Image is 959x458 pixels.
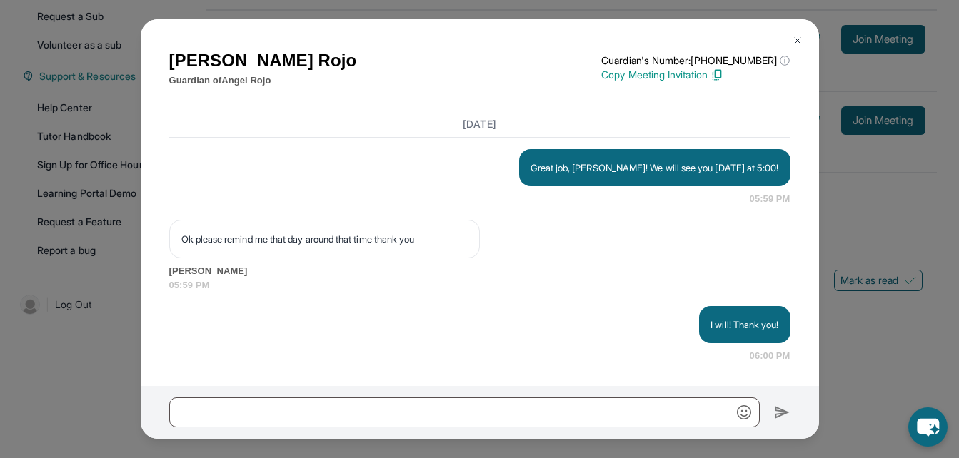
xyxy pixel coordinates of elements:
span: 06:00 PM [750,349,790,363]
h3: [DATE] [169,117,790,131]
span: 05:59 PM [169,278,790,292]
p: Ok please remind me that day around that time thank you [181,232,468,246]
img: Copy Icon [711,68,723,81]
span: 05:59 PM [750,192,790,206]
p: Copy Meeting Invitation [601,68,790,82]
button: chat-button [908,407,948,447]
img: Send icon [774,404,790,421]
p: Guardian of Angel Rojo [169,73,357,88]
p: I will! Thank you! [711,317,778,332]
img: Close Icon [792,35,803,46]
p: Great job, [PERSON_NAME]! We will see you [DATE] at 5:00! [531,161,779,175]
span: [PERSON_NAME] [169,264,790,278]
img: Emoji [737,405,751,419]
span: ⓘ [780,54,790,68]
p: Guardian's Number: [PHONE_NUMBER] [601,54,790,68]
h1: [PERSON_NAME] Rojo [169,48,357,73]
